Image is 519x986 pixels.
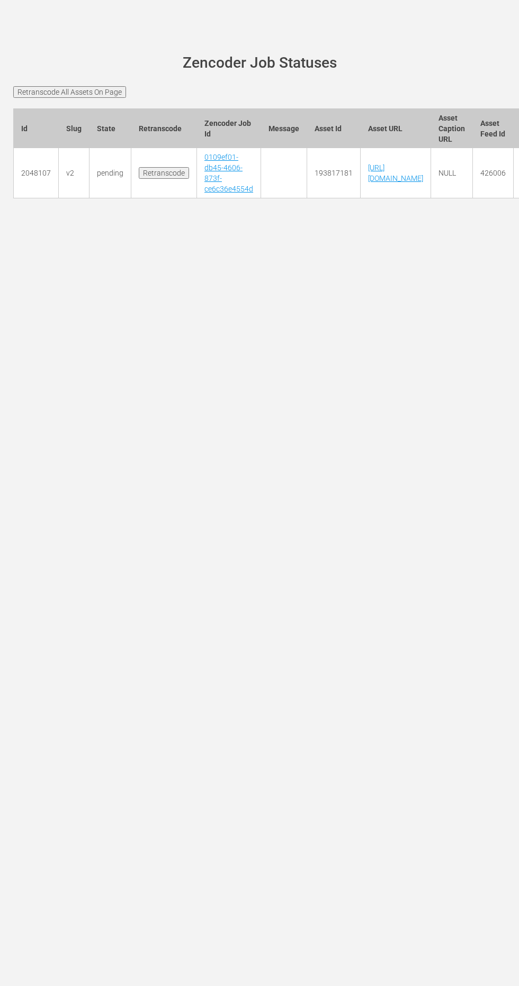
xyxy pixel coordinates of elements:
[473,148,514,198] td: 426006
[131,108,197,148] th: Retranscode
[431,108,473,148] th: Asset Caption URL
[90,108,131,148] th: State
[14,148,59,198] td: 2048107
[197,108,261,148] th: Zencoder Job Id
[204,153,253,193] a: 0109ef01-db45-4606-873f-ce6c36e4554d
[368,163,423,182] a: [URL][DOMAIN_NAME]
[431,148,473,198] td: NULL
[361,108,431,148] th: Asset URL
[307,108,361,148] th: Asset Id
[139,167,189,179] input: Retranscode
[59,108,90,148] th: Slug
[90,148,131,198] td: pending
[28,55,491,71] h1: Zencoder Job Statuses
[59,148,90,198] td: v2
[307,148,361,198] td: 193817181
[261,108,307,148] th: Message
[13,86,126,98] input: Retranscode All Assets On Page
[473,108,514,148] th: Asset Feed Id
[14,108,59,148] th: Id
